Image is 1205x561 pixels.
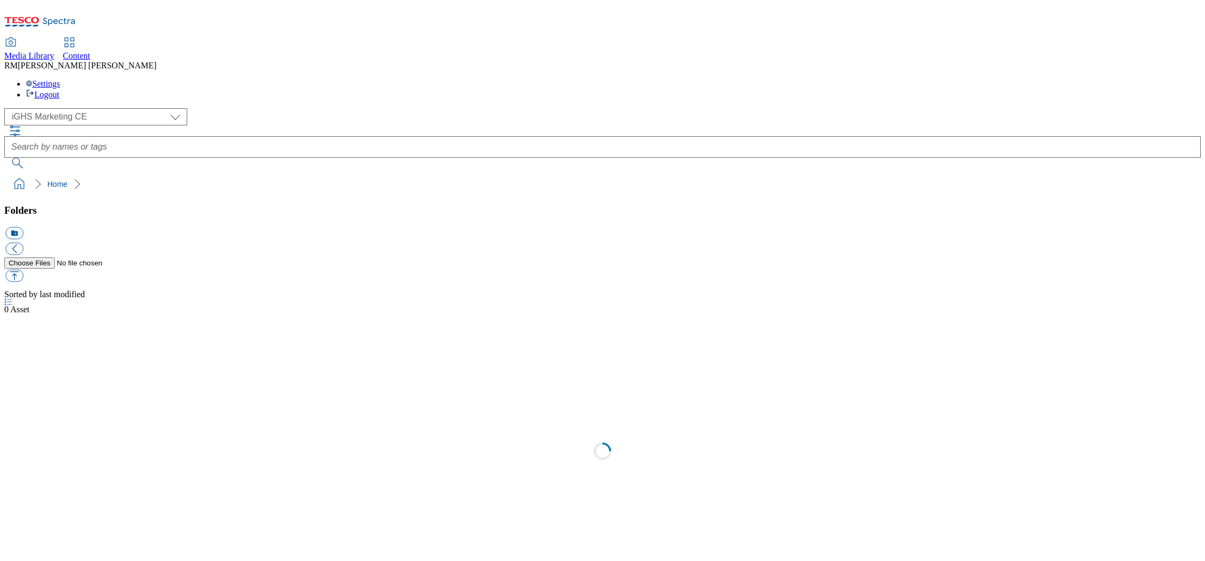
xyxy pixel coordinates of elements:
a: Settings [26,79,60,88]
span: Asset [4,305,30,314]
span: 0 [4,305,10,314]
a: Logout [26,90,59,99]
a: Home [47,180,67,188]
a: home [11,176,28,193]
span: Sorted by last modified [4,290,85,299]
a: Media Library [4,38,54,61]
span: RM [4,61,18,70]
h3: Folders [4,205,1201,216]
span: Media Library [4,51,54,60]
span: Content [63,51,90,60]
span: [PERSON_NAME] [PERSON_NAME] [18,61,157,70]
a: Content [63,38,90,61]
nav: breadcrumb [4,174,1201,194]
input: Search by names or tags [4,136,1201,158]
